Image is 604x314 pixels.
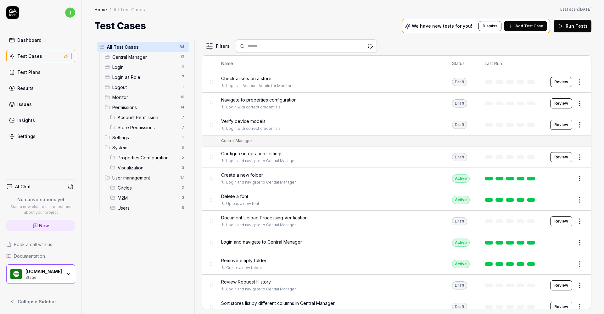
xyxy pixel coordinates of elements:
div: Drag to reorderSettings1 [102,132,189,142]
span: New [39,222,49,229]
div: Pricer.com [25,269,62,274]
span: Logout [112,84,178,91]
span: Sort stores list by different columns in Central Manager [221,300,335,306]
div: Drag to reorderLogin as Role7 [102,72,189,82]
span: 9 [179,63,187,71]
div: Test Cases [17,53,42,59]
div: / [109,6,111,13]
div: Draft [452,303,467,311]
span: Central Manager [112,54,176,60]
div: Results [17,85,34,91]
span: Check assets on a store [221,75,271,82]
span: Review Request History [221,278,271,285]
button: Review [550,152,572,162]
span: 7 [179,113,187,121]
a: Test Plans [6,66,75,78]
span: Book a call with us [14,241,52,248]
button: Review [550,280,572,290]
div: Active [452,196,470,204]
h4: AI Chat [15,183,31,190]
span: 13 [178,53,187,61]
div: Drag to reorderProperties Configuration5 [108,152,189,163]
div: Issues [17,101,32,107]
span: Login [112,64,178,70]
div: Drag to reorderCentral Manager13 [102,52,189,62]
span: t [65,8,75,18]
a: Login and navigate to Central Manager [226,158,296,164]
span: Document Upload Processing Verification [221,214,308,221]
span: Collapse Sidebar [18,298,56,305]
span: Users [118,205,178,211]
a: Insights [6,114,75,126]
span: 1 [179,134,187,141]
span: 10 [178,93,187,101]
tr: Review Request HistoryLogin and navigate to Central ManagerDraftReview [202,275,591,296]
button: Review [550,216,572,226]
span: 1 [179,83,187,91]
tr: Check assets on a storeLogin as Account Admin for MonitorDraftReview [202,71,591,93]
a: Book a call with us [6,241,75,248]
div: Draft [452,121,467,129]
div: Draft [452,281,467,289]
span: 3 [179,164,187,171]
a: Login and navigate to Central Manager [226,222,296,228]
span: Last scan: [560,7,591,12]
span: Store Permissions [118,124,178,131]
a: Documentation [6,253,75,259]
button: Review [550,302,572,312]
span: Create a new folder [221,172,263,178]
th: Name [215,56,446,71]
p: Start a new chat to ask questions about your project [6,204,75,215]
a: Login and navigate to Central Manager [226,286,296,292]
div: Test Plans [17,69,41,75]
span: 14 [178,103,187,111]
tr: Login and navigate to Central ManagerActive [202,232,591,253]
span: Permissions [112,104,176,111]
tr: Document Upload Processing VerificationLogin and navigate to Central ManagerDraftReview [202,211,591,232]
span: Settings [112,134,178,141]
span: Add Test Case [515,23,543,29]
a: Test Cases [6,50,75,62]
span: 3 [179,194,187,201]
div: Active [452,239,470,247]
a: Create a new folder [226,265,262,271]
div: Drag to reorderVisualization3 [108,163,189,173]
span: M2M [118,195,178,201]
div: Drag to reorderMonitor10 [102,92,189,102]
div: Drag to reorderPermissions14 [102,102,189,112]
a: Results [6,82,75,94]
span: Circles [118,185,178,191]
button: Review [550,98,572,108]
div: Draft [452,99,467,107]
tr: Configure integration settingsLogin and navigate to Central ManagerDraftReview [202,146,591,168]
div: Draft [452,153,467,161]
div: Active [452,174,470,183]
button: Review [550,120,572,130]
div: All Test Cases [114,6,145,13]
a: New [6,220,75,231]
span: All Test Cases [107,44,176,50]
div: Draft [452,78,467,86]
span: Remove empty folder [221,257,266,264]
span: Monitor [112,94,176,101]
span: 2 [179,184,187,191]
a: Login and navigate to Central Manager [226,308,296,313]
p: We have new tests for you! [412,24,472,28]
span: 17 [178,174,187,181]
button: Pricer.com Logo[DOMAIN_NAME]Stage [6,264,75,284]
h1: Test Cases [94,19,146,33]
span: Configure integration settings [221,150,282,157]
div: Active [452,260,470,268]
span: System [112,144,178,151]
div: Stage [25,274,62,279]
span: 9 [179,144,187,151]
button: Add Test Case [504,21,547,31]
span: Verify device models [221,118,266,124]
button: Run Tests [554,20,591,32]
img: Pricer.com Logo [10,268,22,280]
div: Drag to reorderM2M3 [108,193,189,203]
div: Drag to reorderLogout1 [102,82,189,92]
